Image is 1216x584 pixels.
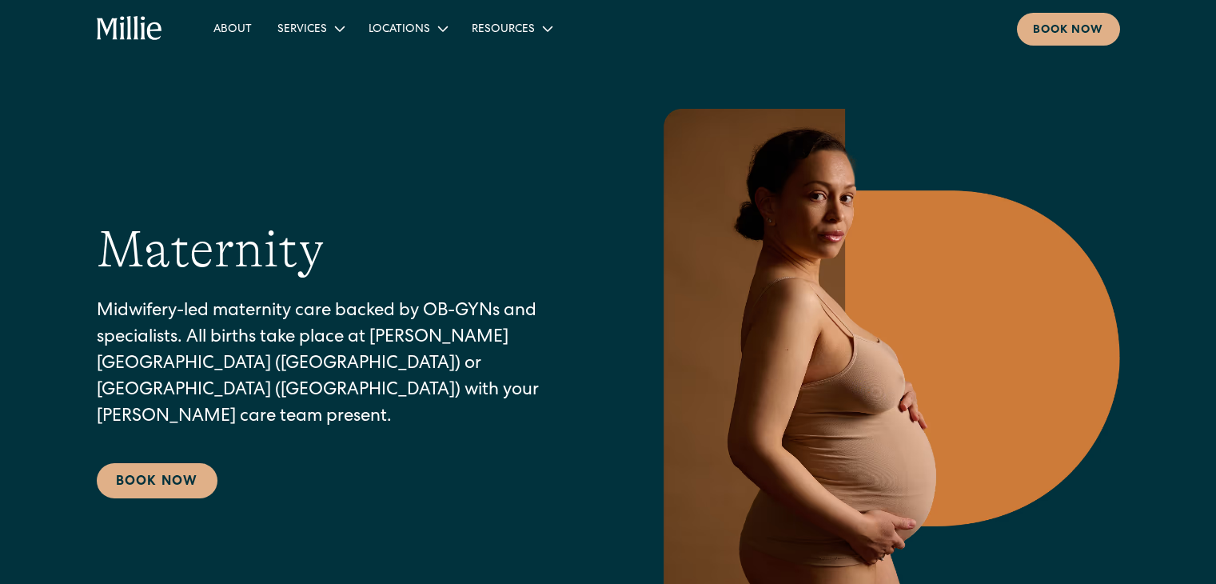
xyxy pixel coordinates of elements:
[369,22,430,38] div: Locations
[97,463,217,498] a: Book Now
[97,16,163,42] a: home
[459,15,564,42] div: Resources
[356,15,459,42] div: Locations
[97,219,324,281] h1: Maternity
[265,15,356,42] div: Services
[472,22,535,38] div: Resources
[201,15,265,42] a: About
[1033,22,1104,39] div: Book now
[97,299,589,431] p: Midwifery-led maternity care backed by OB-GYNs and specialists. All births take place at [PERSON_...
[277,22,327,38] div: Services
[1017,13,1120,46] a: Book now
